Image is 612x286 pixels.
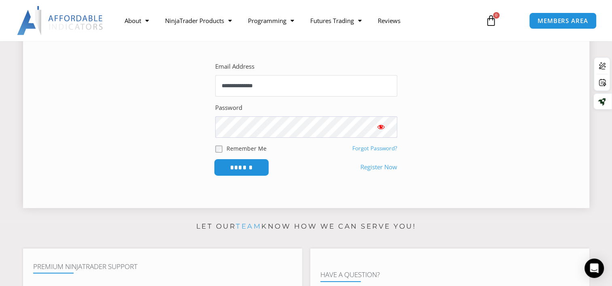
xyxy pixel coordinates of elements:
a: team [236,222,261,230]
a: Futures Trading [302,11,369,30]
a: Programming [239,11,302,30]
img: LogoAI | Affordable Indicators – NinjaTrader [17,6,104,35]
a: About [116,11,157,30]
a: Forgot Password? [352,145,397,152]
span: 0 [493,12,500,19]
div: Open Intercom Messenger [584,259,604,278]
p: Let our know how we can serve you! [23,220,589,233]
a: 0 [473,9,509,32]
h4: Have A Question? [320,271,579,279]
label: Remember Me [227,144,267,153]
a: Reviews [369,11,408,30]
a: Register Now [360,162,397,173]
span: MEMBERS AREA [538,18,588,24]
label: Password [215,102,242,114]
label: Email Address [215,61,254,72]
nav: Menu [116,11,477,30]
button: Show password [365,116,397,138]
a: NinjaTrader Products [157,11,239,30]
a: MEMBERS AREA [529,13,597,29]
h4: Premium NinjaTrader Support [33,263,292,271]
